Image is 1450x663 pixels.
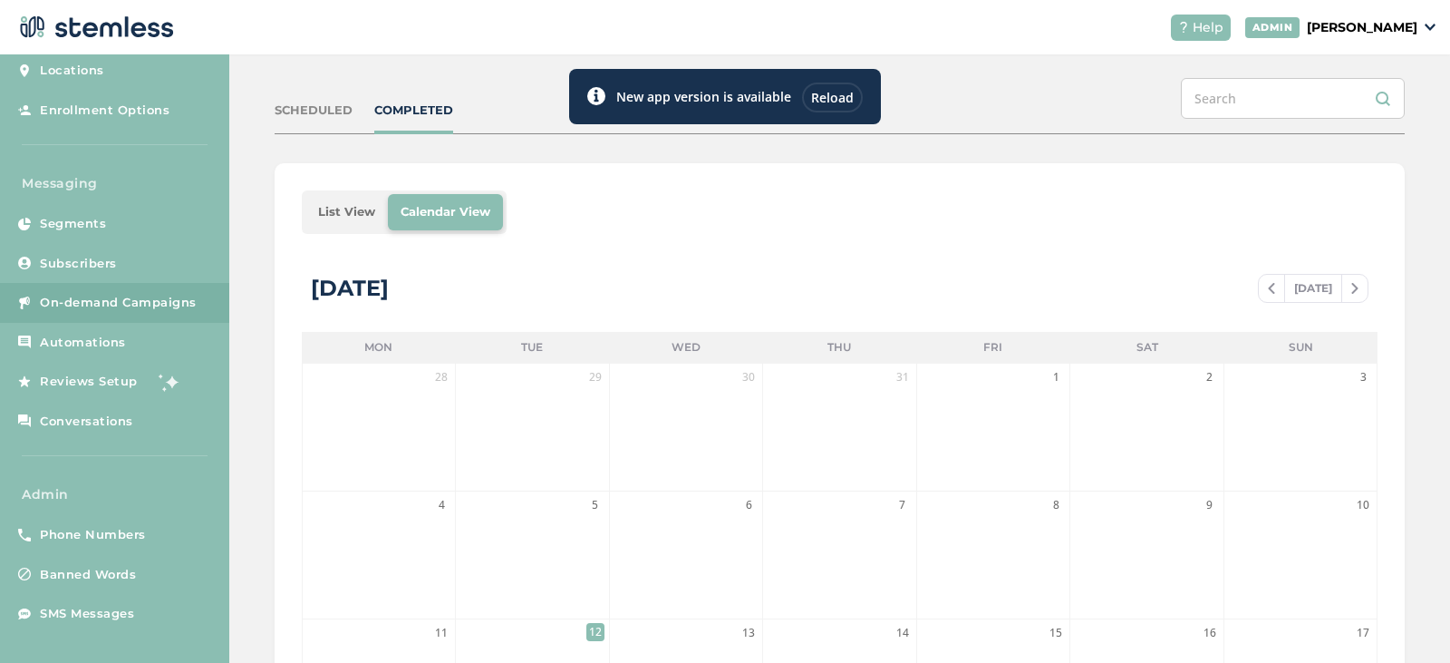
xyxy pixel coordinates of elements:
span: 6 [739,496,758,514]
img: logo-dark-0685b13c.svg [14,9,174,45]
span: SMS Messages [40,605,134,623]
img: icon-chevron-left-b8c47ebb.svg [1268,283,1275,294]
span: 7 [894,496,912,514]
img: icon-help-white-03924b79.svg [1178,22,1189,33]
span: Help [1193,18,1223,37]
input: Search [1181,78,1405,119]
span: 5 [586,496,604,514]
span: 9 [1201,496,1219,514]
p: [PERSON_NAME] [1307,18,1417,37]
span: 1 [1047,368,1065,386]
li: Sun [1223,332,1377,363]
li: List View [305,194,388,230]
li: Mon [302,332,456,363]
div: SCHEDULED [275,102,353,120]
img: icon_down-arrow-small-66adaf34.svg [1425,24,1435,31]
span: 16 [1201,624,1219,642]
span: Enrollment Options [40,102,169,120]
span: 3 [1354,368,1372,386]
li: Tue [455,332,609,363]
li: Sat [1070,332,1224,363]
span: On-demand Campaigns [40,294,197,312]
span: Reviews Setup [40,373,138,391]
span: 28 [432,368,450,386]
iframe: Chat Widget [1359,576,1450,663]
img: glitter-stars-b7820f95.gif [151,364,188,400]
span: Phone Numbers [40,526,146,544]
div: ADMIN [1245,17,1300,38]
img: icon-chevron-right-bae969c5.svg [1351,283,1358,294]
span: Locations [40,62,104,80]
span: 29 [586,368,604,386]
span: 8 [1047,496,1065,514]
span: Conversations [40,413,133,431]
div: [DATE] [311,272,389,305]
li: Wed [609,332,763,363]
span: Banned Words [40,566,136,584]
span: 14 [894,624,912,642]
span: 2 [1201,368,1219,386]
span: 30 [739,368,758,386]
span: 13 [739,624,758,642]
label: New app version is available [616,87,791,106]
span: 31 [894,368,912,386]
img: icon-toast-info-b13014a2.svg [587,87,605,105]
li: Calendar View [388,194,503,230]
span: 15 [1047,624,1065,642]
span: Subscribers [40,255,117,273]
span: 11 [432,624,450,642]
span: 17 [1354,624,1372,642]
span: 4 [432,496,450,514]
span: 12 [586,623,604,641]
span: Automations [40,334,126,352]
li: Fri [916,332,1070,363]
div: COMPLETED [374,102,453,120]
div: Reload [802,83,863,112]
span: [DATE] [1284,275,1342,302]
li: Thu [763,332,917,363]
span: 10 [1354,496,1372,514]
span: Segments [40,215,106,233]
